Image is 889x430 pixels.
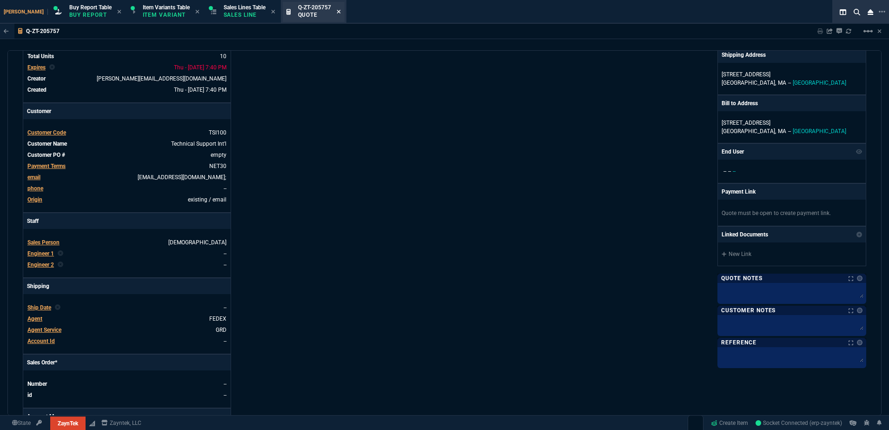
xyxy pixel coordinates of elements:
p: Bill to Address [722,99,758,107]
p: Customer [23,103,231,119]
p: [STREET_ADDRESS] [722,70,862,79]
span: Customer Code [27,129,66,136]
a: Origin [27,196,42,203]
nx-icon: Clear selected rep [58,261,63,269]
tr: undefined [27,161,227,171]
tr: undefined [27,139,227,148]
a: New Link [722,250,862,258]
p: Quote Notes [721,275,763,282]
tr: undefined [27,379,227,389]
span: -- [723,168,726,175]
span: MA [778,128,786,134]
span: [GEOGRAPHIC_DATA] [793,128,846,134]
p: Linked Documents [722,230,768,239]
p: End User [722,148,744,156]
tr: undefined [27,52,227,61]
span: Item Variants Table [143,4,190,11]
a: [DEMOGRAPHIC_DATA] [168,239,226,246]
a: -- [224,392,226,398]
a: Create Item [707,416,752,430]
span: Engineer 1 [27,250,54,257]
span: -- [224,304,226,311]
a: GRD [216,327,226,333]
span: Creator [27,75,46,82]
nx-icon: Open New Tab [879,7,885,16]
a: Hide Workbench [877,27,882,35]
span: [GEOGRAPHIC_DATA] [793,80,846,86]
tr: undefined [27,303,227,312]
nx-icon: Search [850,7,864,18]
span: Payment Terms [27,163,66,169]
a: -- [224,250,226,257]
p: Payment Link [722,188,756,196]
a: NET30 [209,163,226,169]
nx-icon: Close Tab [117,8,121,16]
span: Buy Report Table [69,4,112,11]
p: Sales Line [224,11,265,19]
span: Socket Connected (erp-zayntek) [756,420,842,426]
p: Reference [721,339,756,346]
span: [PERSON_NAME] [4,9,48,15]
span: TSI100 [209,129,226,136]
span: Customer PO # [27,152,65,158]
p: Shipping Address [722,51,766,59]
tr: undefined [27,390,227,400]
tr: undefined [27,249,227,258]
nx-icon: Clear selected rep [55,303,60,312]
p: Item Variant [143,11,189,19]
span: 2025-06-05T19:40:29.530Z [174,64,226,71]
span: Number [27,381,47,387]
span: Ship Date [27,304,51,311]
tr: undefined [27,195,227,204]
p: Customer Notes [721,307,776,314]
a: msbcCompanyName [99,419,144,427]
nx-icon: Clear selected rep [49,63,55,72]
span: id [27,392,32,398]
a: empty [211,152,226,158]
nx-icon: Close Tab [271,8,275,16]
span: Account Id [27,338,55,344]
a: [EMAIL_ADDRESS][DOMAIN_NAME]; [138,174,226,181]
a: -- [224,338,226,344]
span: -- [788,128,791,134]
span: -- [733,168,736,175]
tr: undefined [27,150,227,160]
tr: tsiaccounting@tsisupport.com; [27,173,227,182]
span: Customer Name [27,141,67,147]
p: Sales Order* [23,355,231,370]
span: email [27,174,40,181]
a: -- [224,262,226,268]
a: -- [224,185,226,192]
a: FEDEX [209,316,226,322]
span: Sales Person [27,239,60,246]
span: -- [788,80,791,86]
p: [STREET_ADDRESS] [722,119,862,127]
a: API TOKEN [33,419,45,427]
span: 10 [220,53,226,60]
tr: undefined [27,85,227,94]
tr: undefined [27,74,227,83]
tr: undefined [27,63,227,72]
span: Sales Lines Table [224,4,265,11]
nx-icon: Back to Table [4,28,9,34]
span: Agent [27,316,42,322]
span: -- [728,168,731,175]
nx-icon: Show/Hide End User to Customer [856,148,862,156]
span: [GEOGRAPHIC_DATA], [722,80,776,86]
span: Agent Service [27,327,61,333]
nx-icon: Close Tab [195,8,199,16]
span: Total Units [27,53,54,60]
a: 44vzDKqPxHr8Fcz_AAC1 [756,419,842,427]
p: Staff [23,213,231,229]
mat-icon: Example home icon [862,26,874,37]
tr: undefined [27,325,227,335]
p: Buy Report [69,11,112,19]
span: brian.over@fornida.com [97,75,226,82]
span: [GEOGRAPHIC_DATA], [722,128,776,134]
tr: undefined [27,238,227,247]
tr: undefined [27,336,227,346]
span: Engineer 2 [27,262,54,268]
nx-icon: Close Workbench [864,7,877,18]
p: Account Manager [23,409,231,424]
p: Shipping [23,278,231,294]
